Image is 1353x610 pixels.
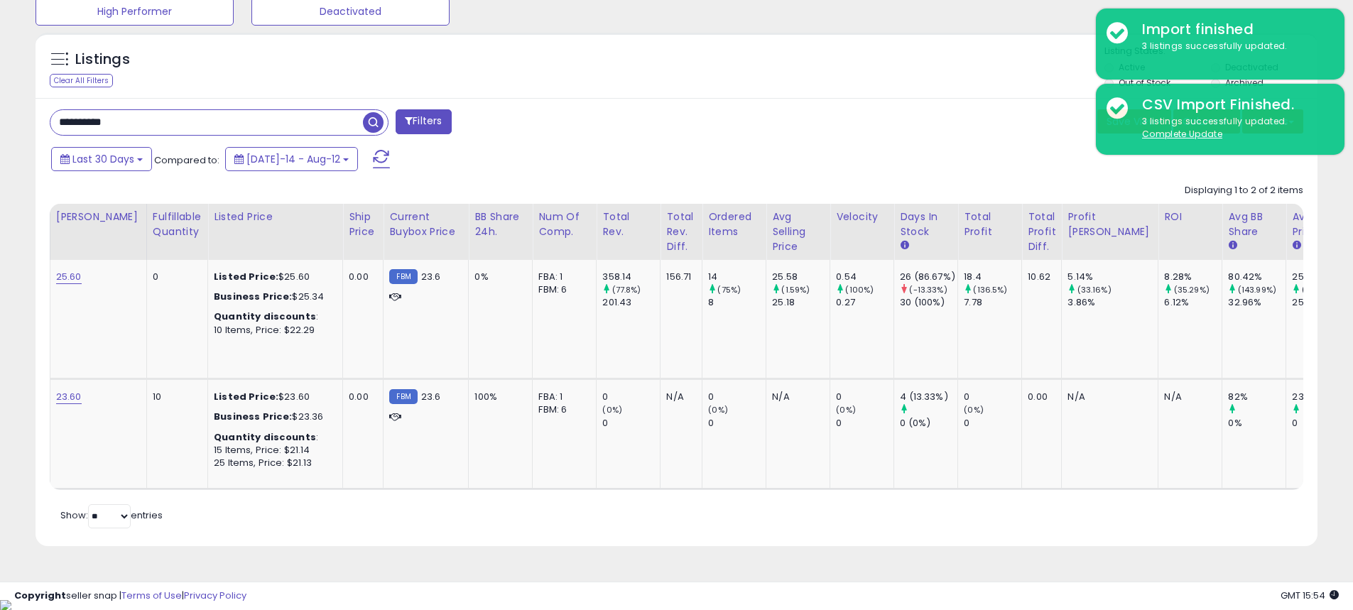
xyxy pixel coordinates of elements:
[1142,128,1222,140] u: Complete Update
[1067,391,1147,403] div: N/A
[964,271,1021,283] div: 18.4
[845,284,874,295] small: (100%)
[349,271,372,283] div: 0.00
[1067,296,1158,309] div: 3.86%
[772,209,824,254] div: Avg Selling Price
[708,404,728,415] small: (0%)
[1281,589,1339,602] span: 2025-09-12 15:54 GMT
[214,310,332,323] div: :
[602,404,622,415] small: (0%)
[396,109,451,134] button: Filters
[836,417,893,430] div: 0
[153,209,202,239] div: Fulfillable Quantity
[349,391,372,403] div: 0.00
[772,271,830,283] div: 25.58
[421,270,441,283] span: 23.6
[538,391,585,403] div: FBA: 1
[1228,296,1286,309] div: 32.96%
[1131,40,1334,53] div: 3 listings successfully updated.
[246,152,340,166] span: [DATE]-14 - Aug-12
[214,310,316,323] b: Quantity discounts
[75,50,130,70] h5: Listings
[1292,209,1344,239] div: Avg Win Price
[153,391,197,403] div: 10
[836,391,893,403] div: 0
[708,209,760,239] div: Ordered Items
[1164,209,1216,224] div: ROI
[973,284,1007,295] small: (136.5%)
[1228,239,1237,252] small: Avg BB Share.
[214,324,332,337] div: 10 Items, Price: $22.29
[909,284,947,295] small: (-13.33%)
[214,390,278,403] b: Listed Price:
[964,391,1021,403] div: 0
[214,270,278,283] b: Listed Price:
[836,209,888,224] div: Velocity
[1302,284,1328,295] small: (0.2%)
[389,269,417,284] small: FBM
[214,457,332,469] div: 25 Items, Price: $21.13
[214,391,332,403] div: $23.60
[1164,271,1222,283] div: 8.28%
[612,284,641,295] small: (77.8%)
[1028,209,1055,254] div: Total Profit Diff.
[1292,417,1349,430] div: 0
[1164,296,1222,309] div: 6.12%
[900,239,908,252] small: Days In Stock.
[56,270,82,284] a: 25.60
[474,391,521,403] div: 100%
[772,391,819,403] div: N/A
[836,271,893,283] div: 0.54
[1228,271,1286,283] div: 80.42%
[1292,391,1349,403] div: 23.91
[900,209,952,239] div: Days In Stock
[781,284,810,295] small: (1.59%)
[836,296,893,309] div: 0.27
[214,410,292,423] b: Business Price:
[214,444,332,457] div: 15 Items, Price: $21.14
[1164,391,1211,403] div: N/A
[389,389,417,404] small: FBM
[772,296,830,309] div: 25.18
[1131,19,1334,40] div: Import finished
[602,417,660,430] div: 0
[1119,77,1170,89] label: Out of Stock
[1228,417,1286,430] div: 0%
[349,209,377,239] div: Ship Price
[900,391,957,403] div: 4 (13.33%)
[153,271,197,283] div: 0
[56,390,82,404] a: 23.60
[964,296,1021,309] div: 7.78
[538,403,585,416] div: FBM: 6
[474,271,521,283] div: 0%
[708,271,766,283] div: 14
[225,147,358,171] button: [DATE]-14 - Aug-12
[1028,271,1050,283] div: 10.62
[900,271,957,283] div: 26 (86.67%)
[900,296,957,309] div: 30 (100%)
[214,410,332,423] div: $23.36
[1131,94,1334,115] div: CSV Import Finished.
[708,417,766,430] div: 0
[1077,284,1112,295] small: (33.16%)
[50,74,113,87] div: Clear All Filters
[1174,284,1210,295] small: (35.29%)
[154,153,219,167] span: Compared to:
[72,152,134,166] span: Last 30 Days
[121,589,182,602] a: Terms of Use
[1185,184,1303,197] div: Displaying 1 to 2 of 2 items
[1238,284,1276,295] small: (143.99%)
[421,390,441,403] span: 23.6
[666,271,691,283] div: 156.71
[1292,239,1300,252] small: Avg Win Price.
[214,209,337,224] div: Listed Price
[538,271,585,283] div: FBA: 1
[1228,391,1286,403] div: 82%
[14,589,66,602] strong: Copyright
[1228,209,1280,239] div: Avg BB Share
[1067,271,1158,283] div: 5.14%
[14,589,246,603] div: seller snap | |
[51,147,152,171] button: Last 30 Days
[60,508,163,522] span: Show: entries
[56,209,141,224] div: [PERSON_NAME]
